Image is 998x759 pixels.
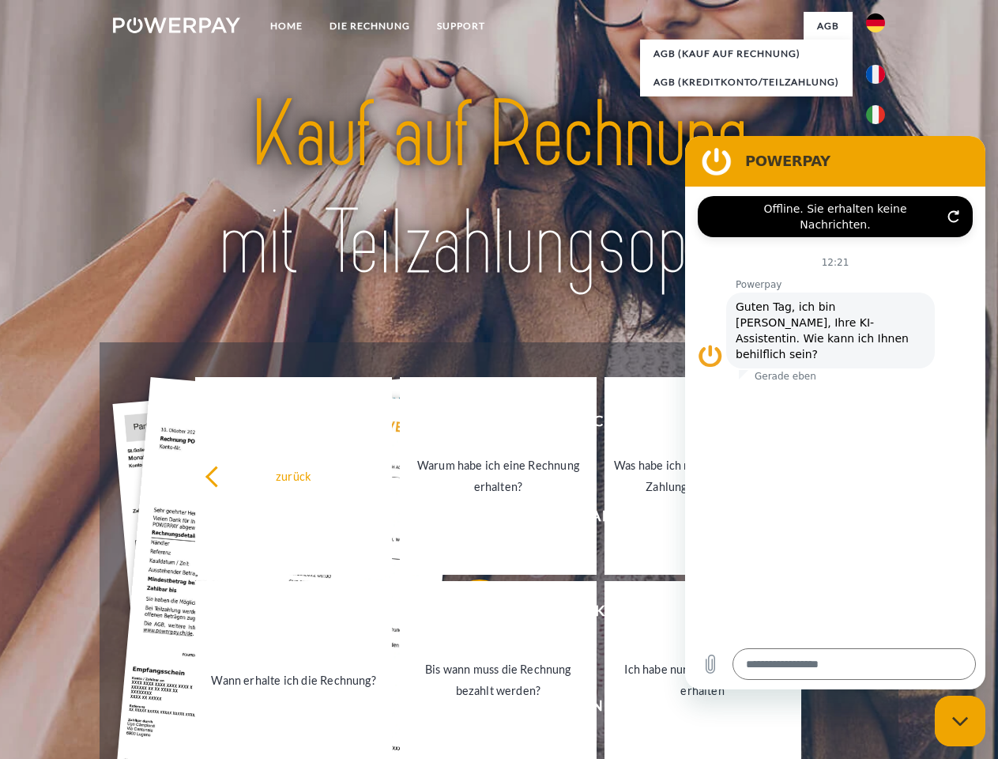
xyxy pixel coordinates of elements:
[424,12,499,40] a: SUPPORT
[257,12,316,40] a: Home
[113,17,240,33] img: logo-powerpay-white.svg
[614,659,792,701] div: Ich habe nur eine Teillieferung erhalten
[935,696,985,746] iframe: Schaltfläche zum Öffnen des Messaging-Fensters; Konversation läuft
[640,68,853,96] a: AGB (Kreditkonto/Teilzahlung)
[409,659,587,701] div: Bis wann muss die Rechnung bezahlt werden?
[604,377,801,575] a: Was habe ich noch offen, ist meine Zahlung eingegangen?
[685,136,985,689] iframe: Messaging-Fenster
[804,12,853,40] a: agb
[866,13,885,32] img: de
[640,40,853,68] a: AGB (Kauf auf Rechnung)
[205,465,382,486] div: zurück
[316,12,424,40] a: DIE RECHNUNG
[151,76,847,303] img: title-powerpay_de.svg
[614,455,792,497] div: Was habe ich noch offen, ist meine Zahlung eingegangen?
[205,669,382,690] div: Wann erhalte ich die Rechnung?
[866,105,885,124] img: it
[409,455,587,497] div: Warum habe ich eine Rechnung erhalten?
[866,65,885,84] img: fr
